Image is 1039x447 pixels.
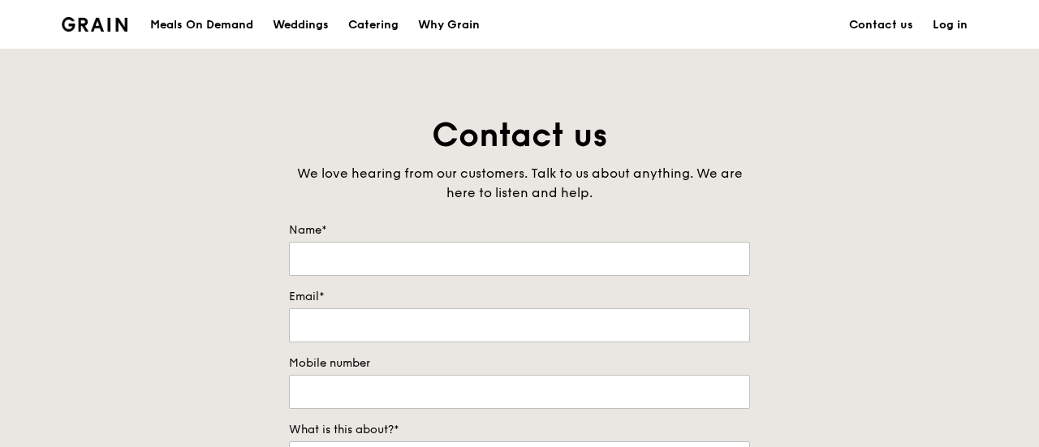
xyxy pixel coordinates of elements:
a: Catering [338,1,408,49]
label: What is this about?* [289,422,750,438]
h1: Contact us [289,114,750,157]
label: Email* [289,289,750,305]
a: Contact us [839,1,923,49]
label: Name* [289,222,750,239]
a: Log in [923,1,977,49]
div: Weddings [273,1,329,49]
div: We love hearing from our customers. Talk to us about anything. We are here to listen and help. [289,164,750,203]
label: Mobile number [289,355,750,372]
div: Meals On Demand [150,1,253,49]
a: Why Grain [408,1,489,49]
a: Weddings [263,1,338,49]
div: Catering [348,1,399,49]
div: Why Grain [418,1,480,49]
img: Grain [62,17,127,32]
